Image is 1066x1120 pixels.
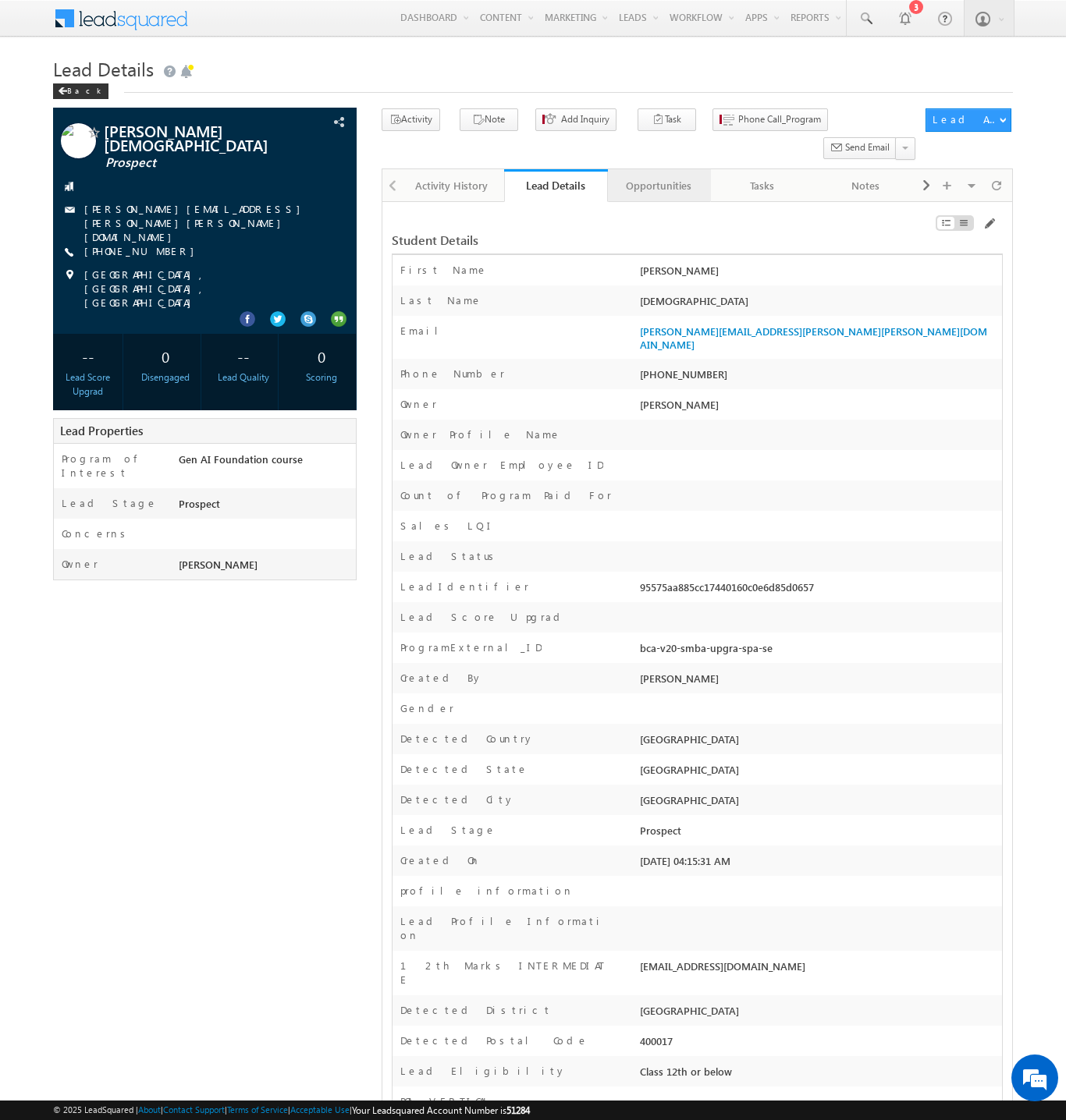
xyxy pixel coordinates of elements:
div: [DATE] 04:15:31 AM [636,853,1002,875]
span: [PERSON_NAME] [179,558,258,571]
div: Lead Score Upgrad [57,370,119,399]
button: Note [460,108,518,131]
label: Owner [62,557,98,571]
label: Lead Status [400,549,499,563]
label: First Name [400,263,488,277]
label: Lead Eligibility [400,1064,567,1078]
a: Acceptable Use [290,1104,350,1115]
div: Student Details [392,233,794,247]
div: [DEMOGRAPHIC_DATA] [636,293,1002,315]
label: Created By [400,671,483,685]
div: [GEOGRAPHIC_DATA] [636,762,1002,784]
a: [PERSON_NAME][EMAIL_ADDRESS][PERSON_NAME][PERSON_NAME][DOMAIN_NAME] [84,202,308,243]
label: Phone Number [400,367,505,381]
div: [GEOGRAPHIC_DATA] [636,792,1002,814]
label: Lead Stage [62,496,158,510]
label: POI VERTICAL [400,1094,492,1108]
label: Detected State [400,762,528,776]
a: About [138,1104,161,1115]
label: Detected Country [400,732,535,746]
span: Add Inquiry [561,112,609,126]
label: Program of Interest [62,452,163,480]
div: Prospect [636,823,1002,845]
span: [PERSON_NAME] [640,398,719,411]
span: Send Email [845,140,890,154]
div: 95575aa885cc17440160c0e6d85d0657 [636,579,1002,601]
div: [GEOGRAPHIC_DATA] [636,732,1002,753]
div: [GEOGRAPHIC_DATA] [636,1003,1002,1025]
div: Chat with us now [81,82,262,102]
div: [PERSON_NAME] [636,671,1002,693]
img: Profile photo [61,123,96,164]
span: Phone Call_Program [738,112,821,126]
a: Lead Details [504,169,607,202]
div: Disengaged [135,370,197,385]
div: Minimize live chat window [256,8,293,45]
label: Gender [400,701,454,715]
div: -- [213,342,275,370]
a: Back [53,83,116,96]
span: [GEOGRAPHIC_DATA], [GEOGRAPHIC_DATA], [GEOGRAPHIC_DATA] [84,268,329,310]
a: Opportunities [608,169,711,202]
button: Phone Call_Program [712,108,828,131]
div: Scoring [290,370,352,385]
div: Lead Details [516,178,595,193]
div: [PHONE_NUMBER] [636,367,1002,388]
span: [PERSON_NAME][DEMOGRAPHIC_DATA] [104,123,291,151]
em: Start Chat [212,480,283,502]
label: Lead Owner Employee ID [400,458,603,472]
button: Task [638,108,696,131]
span: Prospect [105,155,293,171]
div: [EMAIL_ADDRESS][DOMAIN_NAME] [636,959,1002,980]
div: Lead Quality [213,370,275,385]
label: Detected City [400,792,515,806]
div: Activity History [414,176,490,195]
div: Class 12th or below [636,1064,1002,1086]
label: Owner Profile Name [400,427,561,441]
div: [PERSON_NAME] [636,263,1002,285]
a: Contact Support [163,1104,225,1115]
span: [PHONE_NUMBER] [84,244,202,260]
label: Owner [400,397,437,411]
button: Add Inquiry [535,108,617,131]
label: Detected Postal Code [400,1033,588,1047]
label: Last Name [400,293,482,307]
label: Lead Profile Information [400,914,613,942]
img: d_60004797649_company_0_60004797649 [27,82,66,102]
label: Detected District [400,1003,552,1017]
textarea: Type your message and hit 'Enter' [20,144,285,467]
div: Tasks [723,176,800,195]
a: [PERSON_NAME][EMAIL_ADDRESS][PERSON_NAME][PERSON_NAME][DOMAIN_NAME] [640,324,987,351]
label: 12th Marks INTERMEDIATE [400,959,613,987]
div: 400017 [636,1033,1002,1055]
label: LeadIdentifier [400,579,529,594]
label: Count of Program Paid For [400,488,612,502]
span: Lead Details [53,56,154,81]
label: Lead Score Upgrad [400,610,566,624]
button: Lead Actions [926,108,1011,132]
label: Sales LQI [400,519,496,533]
a: Terms of Service [227,1104,288,1115]
div: Gen AI Foundation course [175,452,356,473]
label: Concerns [62,526,131,541]
label: ProgramExternal_ID [400,640,542,654]
label: profile information [400,884,574,898]
div: -- [57,342,119,370]
span: Lead Properties [60,423,143,438]
div: Back [53,83,108,99]
div: 0 [135,342,197,370]
div: Opportunities [620,176,697,195]
div: bca-v20-smba-upgra-spa-se [636,640,1002,662]
a: Tasks [711,169,814,202]
span: Your Leadsquared Account Number is [352,1104,530,1116]
button: Activity [382,108,440,131]
label: Lead Stage [400,823,496,837]
label: Email [400,324,450,338]
div: Lead Actions [933,112,999,126]
button: Send Email [823,137,897,160]
a: Activity History [401,169,504,202]
div: Notes [826,176,903,195]
div: 0 [290,342,352,370]
span: © 2025 LeadSquared | | | | | [53,1103,530,1118]
span: 51284 [506,1104,530,1116]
